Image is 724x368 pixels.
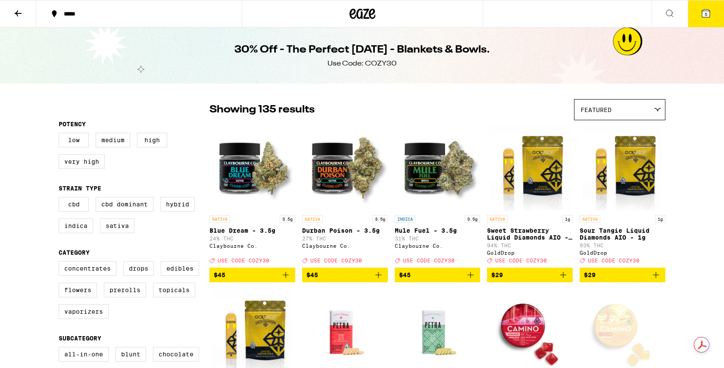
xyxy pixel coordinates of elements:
p: Sour Tangie Liquid Diamonds AIO - 1g [580,227,665,241]
img: GoldDrop - Sweet Strawberry Liquid Diamonds AIO - 1g [490,125,570,211]
label: Flowers [59,283,97,297]
div: GoldDrop [580,250,665,256]
label: CBD [59,197,89,212]
button: Add to bag [487,268,573,282]
div: Claybourne Co. [395,243,481,249]
span: $45 [214,271,225,278]
span: $29 [491,271,503,278]
label: Medium [96,133,130,147]
img: Claybourne Co. - Mule Fuel - 3.5g [395,125,481,211]
legend: Subcategory [59,335,101,342]
p: Durban Poison - 3.5g [302,227,388,234]
img: Claybourne Co. - Blue Dream - 3.5g [209,125,295,211]
button: 5 [688,0,724,27]
p: 1g [655,215,665,223]
span: USE CODE COZY30 [218,258,269,263]
h1: 30% Off - The Perfect [DATE] - Blankets & Bowls. [234,43,490,57]
label: Sativa [100,218,134,233]
p: SATIVA [580,215,600,223]
p: INDICA [395,215,415,223]
p: 3.5g [372,215,388,223]
span: USE CODE COZY30 [495,258,547,263]
div: Claybourne Co. [302,243,388,249]
label: Prerolls [104,283,146,297]
a: Open page for Blue Dream - 3.5g from Claybourne Co. [209,125,295,268]
label: CBD Dominant [96,197,153,212]
legend: Potency [59,121,86,128]
p: 93% THC [580,243,665,248]
button: Add to bag [209,268,295,282]
span: 5 [705,12,707,17]
span: $29 [584,271,596,278]
button: Add to bag [395,268,481,282]
a: Open page for Mule Fuel - 3.5g from Claybourne Co. [395,125,481,268]
div: Claybourne Co. [209,243,295,249]
label: Edibles [161,261,199,276]
label: Vaporizers [59,304,109,319]
label: Very High [59,154,105,169]
span: USE CODE COZY30 [403,258,455,263]
span: USE CODE COZY30 [588,258,640,263]
label: Indica [59,218,93,233]
span: Hi. Need any help? [5,6,62,13]
legend: Category [59,249,90,256]
span: $45 [306,271,318,278]
label: High [137,133,167,147]
p: SATIVA [487,215,508,223]
p: 27% THC [302,236,388,241]
p: 31% THC [395,236,481,241]
span: USE CODE COZY30 [310,258,362,263]
a: Open page for Sweet Strawberry Liquid Diamonds AIO - 1g from GoldDrop [487,125,573,268]
img: Claybourne Co. - Durban Poison - 3.5g [302,125,388,211]
label: Blunt [115,347,146,362]
p: 3.5g [280,215,295,223]
p: SATIVA [302,215,323,223]
a: Open page for Durban Poison - 3.5g from Claybourne Co. [302,125,388,268]
label: Drops [123,261,154,276]
div: Use Code: COZY30 [328,59,396,69]
p: 1g [562,215,573,223]
span: $45 [399,271,411,278]
p: Blue Dream - 3.5g [209,227,295,234]
label: Chocolate [153,347,199,362]
p: 3.5g [465,215,480,223]
button: Add to bag [302,268,388,282]
legend: Strain Type [59,185,101,192]
p: 24% THC [209,236,295,241]
img: GoldDrop - Sour Tangie Liquid Diamonds AIO - 1g [583,125,662,211]
label: Low [59,133,89,147]
label: Hybrid [160,197,195,212]
span: Featured [580,106,612,113]
p: Sweet Strawberry Liquid Diamonds AIO - 1g [487,227,573,241]
a: Open page for Sour Tangie Liquid Diamonds AIO - 1g from GoldDrop [580,125,665,268]
p: 94% THC [487,243,573,248]
button: Add to bag [580,268,665,282]
label: Concentrates [59,261,116,276]
label: Topicals [153,283,195,297]
label: All-In-One [59,347,109,362]
div: GoldDrop [487,250,573,256]
p: Showing 135 results [209,103,315,117]
p: Mule Fuel - 3.5g [395,227,481,234]
p: SATIVA [209,215,230,223]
